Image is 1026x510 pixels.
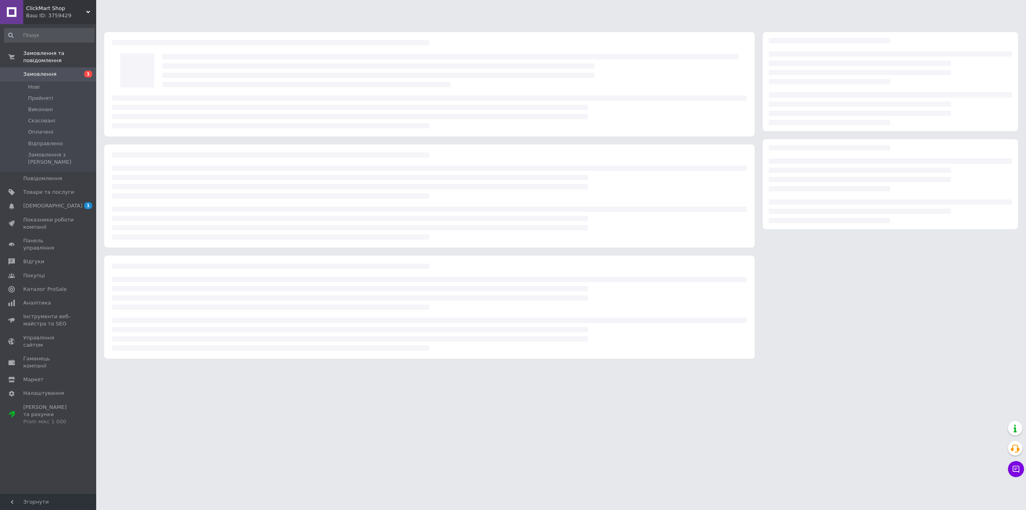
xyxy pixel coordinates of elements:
span: Товари та послуги [23,189,74,196]
span: Нові [28,83,40,91]
span: [DEMOGRAPHIC_DATA] [23,202,83,209]
span: Каталог ProSale [23,286,67,293]
span: Скасовані [28,117,55,124]
span: ClickMart Shop [26,5,86,12]
span: [PERSON_NAME] та рахунки [23,404,74,426]
span: Показники роботи компанії [23,216,74,231]
span: Замовлення та повідомлення [23,50,96,64]
span: Налаштування [23,390,64,397]
span: 1 [84,202,92,209]
span: 1 [84,71,92,77]
input: Пошук [4,28,95,43]
span: Аналітика [23,299,51,307]
span: Інструменти веб-майстра та SEO [23,313,74,327]
span: Маркет [23,376,44,383]
span: Панель управління [23,237,74,252]
span: Відгуки [23,258,44,265]
span: Відправлено [28,140,63,147]
button: Чат з покупцем [1008,461,1024,477]
span: Гаманець компанії [23,355,74,370]
span: Покупці [23,272,45,279]
div: Ваш ID: 3759429 [26,12,96,19]
span: Виконані [28,106,53,113]
span: Оплачені [28,128,53,136]
span: Замовлення з [PERSON_NAME] [28,151,94,166]
span: Повідомлення [23,175,62,182]
span: Замовлення [23,71,57,78]
div: Prom мікс 1 000 [23,418,74,425]
span: Управління сайтом [23,334,74,349]
span: Прийняті [28,95,53,102]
